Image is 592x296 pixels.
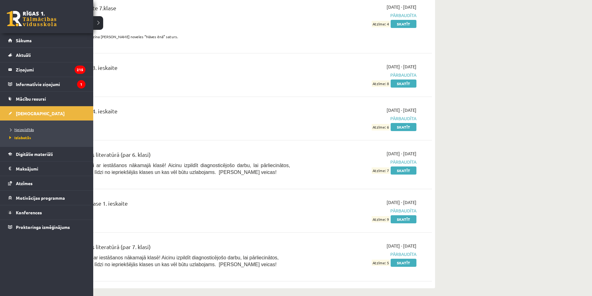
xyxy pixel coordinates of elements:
[372,167,390,174] span: Atzīme: 7
[47,150,290,162] div: Diagnostikas darbs literatūrā (par 6. klasi)
[372,80,390,87] span: Atzīme: 8
[8,106,85,121] a: [DEMOGRAPHIC_DATA]
[47,4,290,15] div: Literatūra 2. ieskaite 7.klase
[16,111,65,116] span: [DEMOGRAPHIC_DATA]
[8,147,85,161] a: Digitālie materiāli
[299,115,416,122] span: Pārbaudīta
[299,12,416,19] span: Pārbaudīta
[8,62,85,77] a: Ziņojumi215
[47,255,279,267] span: Labdien! Sveicu Tevi ar iestāšanos nākamajā klasē! Aicinu izpildīt diagnosticējošo darbu, lai pār...
[391,166,416,175] a: Skatīt
[47,15,290,21] p: Pirms ieskaites pildīšanas:
[299,72,416,78] span: Pārbaudīta
[16,162,85,176] legend: Maksājumi
[47,163,290,175] span: Labdien! Sveicu Tevi ar iestāšanos nākamajā klasē! Aicinu izpildīt diagnosticējošo darbu, lai pār...
[47,199,290,211] div: Literatūra JK 8.a klase 1. ieskaite
[16,151,53,157] span: Digitālie materiāli
[8,48,85,62] a: Aktuāli
[387,107,416,113] span: [DATE] - [DATE]
[16,96,46,102] span: Mācību resursi
[8,77,85,91] a: Informatīvie ziņojumi1
[8,162,85,176] a: Maksājumi
[8,127,34,132] span: Neizpildītās
[16,77,85,91] legend: Informatīvie ziņojumi
[7,11,57,26] a: Rīgas 1. Tālmācības vidusskola
[299,251,416,257] span: Pārbaudīta
[16,195,65,201] span: Motivācijas programma
[387,243,416,249] span: [DATE] - [DATE]
[372,260,390,266] span: Atzīme: 5
[8,205,85,220] a: Konferences
[8,176,85,190] a: Atzīmes
[8,127,87,132] a: Neizpildītās
[387,63,416,70] span: [DATE] - [DATE]
[299,207,416,214] span: Pārbaudīta
[387,150,416,157] span: [DATE] - [DATE]
[16,38,32,43] span: Sākums
[8,135,87,140] a: Izlabotās
[8,92,85,106] a: Mācību resursi
[8,220,85,234] a: Proktoringa izmēģinājums
[16,52,31,58] span: Aktuāli
[8,33,85,48] a: Sākums
[16,62,85,77] legend: Ziņojumi
[391,20,416,28] a: Skatīt
[47,243,290,254] div: Diagnostikas darbs literatūrā (par 7. klasi)
[387,199,416,206] span: [DATE] - [DATE]
[16,224,70,230] span: Proktoringa izmēģinājums
[47,107,290,118] div: Literatūra 7. klase 4. ieskaite
[391,215,416,223] a: Skatīt
[8,135,31,140] span: Izlabotās
[47,34,290,39] p: Lai pildītu šo ieskaiti, Tev jāzina [PERSON_NAME] noveles “Nāves ēnā” saturs.
[16,180,33,186] span: Atzīmes
[372,21,390,27] span: Atzīme: 4
[77,80,85,89] i: 1
[387,4,416,10] span: [DATE] - [DATE]
[372,124,390,130] span: Atzīme: 6
[391,123,416,131] a: Skatīt
[75,66,85,74] i: 215
[391,259,416,267] a: Skatīt
[391,80,416,88] a: Skatīt
[372,216,390,223] span: Atzīme: 9
[299,159,416,165] span: Pārbaudīta
[47,63,290,75] div: Literatūra 7. klase 3. ieskaite
[8,191,85,205] a: Motivācijas programma
[16,210,42,215] span: Konferences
